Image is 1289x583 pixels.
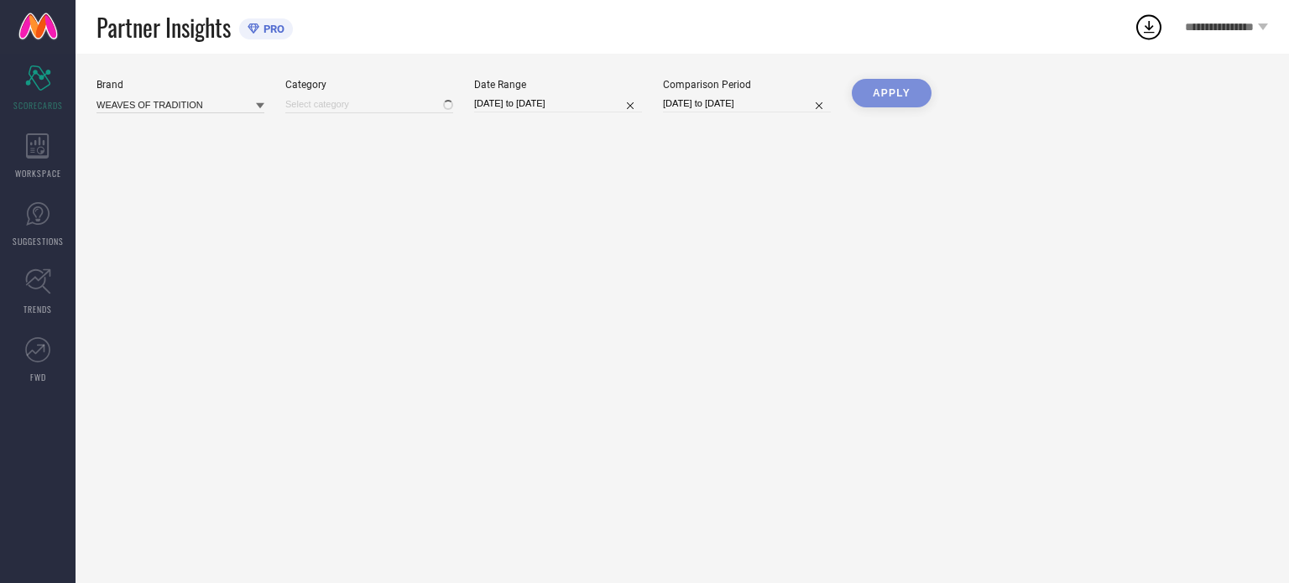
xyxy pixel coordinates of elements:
[1134,12,1164,42] div: Open download list
[474,95,642,112] input: Select date range
[663,79,831,91] div: Comparison Period
[285,79,453,91] div: Category
[663,95,831,112] input: Select comparison period
[13,99,63,112] span: SCORECARDS
[23,303,52,315] span: TRENDS
[30,371,46,383] span: FWD
[15,167,61,180] span: WORKSPACE
[474,79,642,91] div: Date Range
[97,79,264,91] div: Brand
[13,235,64,247] span: SUGGESTIONS
[97,10,231,44] span: Partner Insights
[259,23,284,35] span: PRO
